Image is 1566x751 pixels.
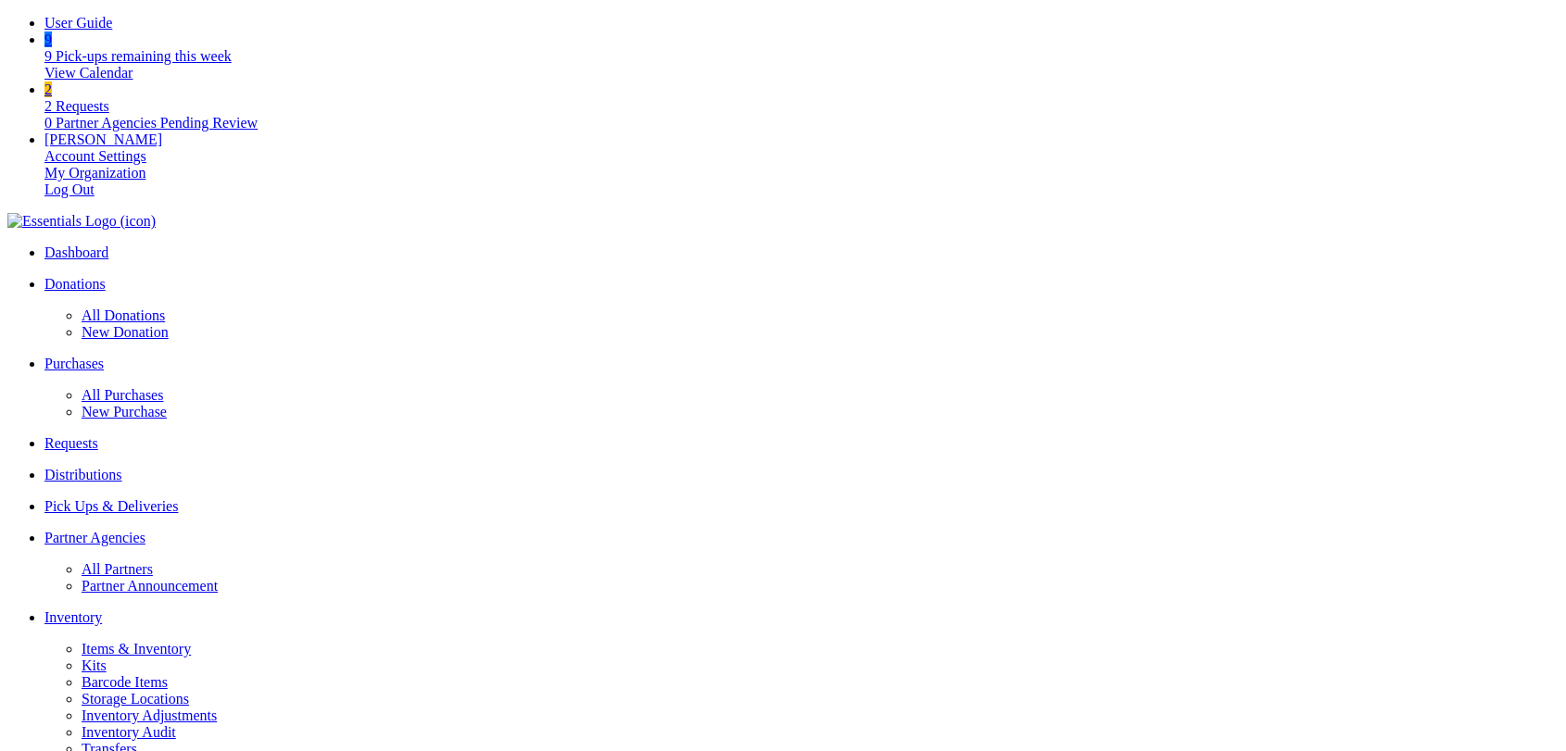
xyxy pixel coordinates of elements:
a: Partner Announcement [82,578,218,594]
a: My Organization [44,165,145,181]
a: 2 Requests [44,98,109,114]
a: Purchases [44,356,1559,372]
a: Barcode Items [82,674,168,690]
a: Dashboard [44,244,1559,261]
a: User Guide [44,15,112,31]
a: All Partners [82,561,153,577]
a: Requests [44,435,1559,452]
a: 9 [44,31,52,47]
a: All Donations [82,307,165,323]
a: 9 Pick-ups remaining this week [44,48,232,64]
a: Donations [44,276,1559,293]
a: Inventory Audit [82,724,176,740]
a: View Calendar [44,65,133,81]
a: Pick Ups & Deliveries [44,498,1559,515]
a: Storage Locations [82,691,189,707]
a: Distributions [44,467,1559,483]
a: Account Settings [44,148,146,164]
a: Items & Inventory [82,641,191,657]
a: New Purchase [82,404,167,419]
a: Log Out [44,181,95,197]
a: Kits [82,657,107,673]
a: 2 [44,81,52,97]
a: New Donation [82,324,169,340]
img: HumanEssentials [7,213,156,230]
a: Inventory Adjustments [82,707,217,723]
a: [PERSON_NAME] [44,131,162,147]
a: Partner Agencies [44,530,1559,546]
a: All Purchases [82,387,163,403]
a: Inventory [44,609,1559,626]
a: 0 Partner Agencies Pending Review [44,115,258,131]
